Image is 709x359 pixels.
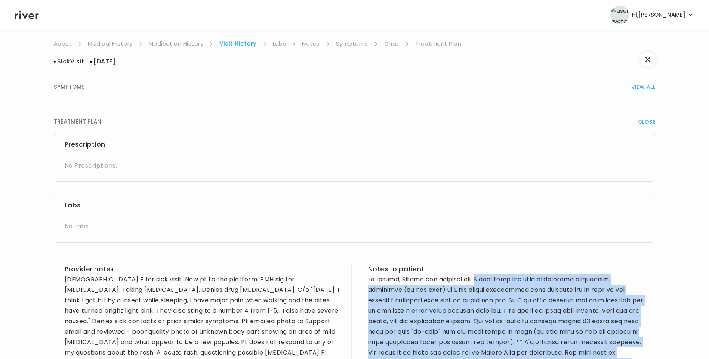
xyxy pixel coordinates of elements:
[302,38,320,49] a: Notes
[65,221,644,232] div: No Labs.
[631,82,655,92] span: VIEW ALL
[632,10,685,20] span: Hi, [PERSON_NAME]
[54,82,85,92] span: SYMPTOMS
[65,200,644,210] h3: Labs
[54,104,655,139] button: TREATMENT PLANCLOSE
[638,116,655,127] span: CLOSE
[54,70,655,104] button: SYMPTOMSVIEW ALL
[415,38,462,49] a: Treatment Plan
[368,264,644,274] h3: Notes to patient
[88,38,132,49] a: Medical History
[54,38,72,49] a: About
[336,38,368,49] a: Symptoms
[65,139,644,150] h3: Prescription
[273,38,286,49] a: Labs
[54,56,84,67] h3: Sick Visit
[65,264,341,274] h3: Provider notes
[54,116,101,127] span: TREATMENT PLAN
[90,56,115,67] span: [DATE]
[149,38,204,49] a: Medication History
[219,38,256,49] a: Visit History
[610,6,629,24] img: user avatar
[65,160,644,171] div: No Prescriptions.
[610,6,694,24] button: user avatarHi,[PERSON_NAME]
[384,38,399,49] a: Chat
